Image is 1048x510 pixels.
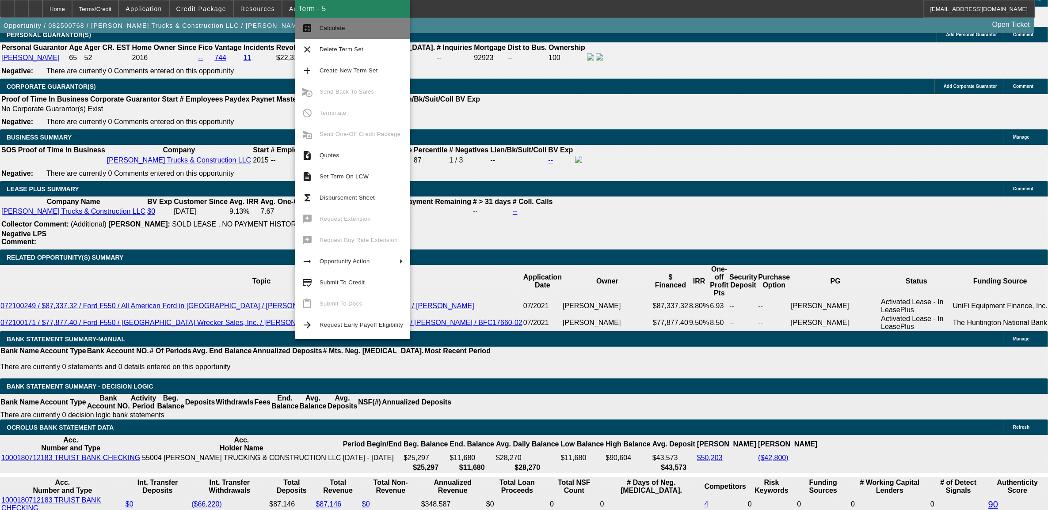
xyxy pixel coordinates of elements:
span: Comment [1013,84,1033,89]
th: Beg. Balance [156,394,184,411]
th: Authenticity Score [988,478,1047,495]
th: Activity Period [130,394,157,411]
th: Avg. Balance [299,394,327,411]
b: Negative: [1,118,33,125]
a: $0 [362,500,370,508]
td: 07/2021 [523,298,562,314]
a: ($42,800) [758,454,789,461]
td: $11,680 [450,453,495,462]
span: Manage [1013,135,1029,140]
b: Revolv. Debt [276,44,319,51]
td: Activated Lease - In LeasePlus [880,314,952,331]
b: # Employees [271,146,314,154]
span: Refresh [1013,425,1029,430]
b: Paynet Master Score [343,146,412,154]
b: Ager CR. EST [84,44,130,51]
th: $11,680 [450,463,495,472]
td: 7.67 [260,207,339,216]
a: Open Ticket [989,17,1033,32]
b: # Negatives [449,146,488,154]
span: Opportunity / 082500768 / [PERSON_NAME] Trucks & Construction LLC / [PERSON_NAME] [4,22,304,29]
a: 072100249 / $87,337.32 / Ford F550 / All American Ford in [GEOGRAPHIC_DATA] / [PERSON_NAME] Truck... [0,302,474,310]
a: [PERSON_NAME] [1,54,60,61]
td: -- [507,53,547,63]
td: $11,680 [560,453,605,462]
td: $90,604 [605,453,651,462]
a: -- [198,54,203,61]
span: SOLD LEASE , NO PAYMENT HISTORY ([DATE] 12:52 PM) [172,220,362,228]
th: Avg. Deposits [327,394,358,411]
th: Total Non-Revenue [362,478,420,495]
th: # of Detect Signals [930,478,987,495]
td: 2015 [252,155,269,165]
b: Home Owner Since [132,44,197,51]
b: Negative LPS Comment: [1,230,46,246]
td: Activated Lease - In LeasePlus [880,298,952,314]
span: LEASE PLUS SUMMARY [7,185,79,193]
td: -- [473,207,511,216]
th: Acc. Number and Type [1,436,141,453]
td: [DATE] - [DATE] [343,453,402,462]
td: 65 [69,53,83,63]
td: [DATE] [173,207,228,216]
a: 744 [214,54,226,61]
th: $28,270 [495,463,560,472]
th: Proof of Time In Business [18,146,106,155]
mat-icon: credit_score [302,277,312,288]
mat-icon: functions [302,193,312,203]
div: 1 / 3 [449,156,488,164]
span: Request Early Payoff Eligibility [320,321,403,328]
a: -- [513,208,518,215]
a: 072100171 / $77,877.40 / Ford F550 / [GEOGRAPHIC_DATA] Wrecker Sales, Inc. / [PERSON_NAME] Trucks... [0,319,522,326]
th: End. Balance [450,436,495,453]
img: linkedin-icon.png [596,53,603,60]
button: Actions [282,0,320,17]
span: There are currently 0 Comments entered on this opportunity [46,118,234,125]
th: Risk Keywords [747,478,796,495]
mat-icon: arrow_forward [302,320,312,330]
b: Company [163,146,195,154]
a: 11 [244,54,252,61]
td: 9.50% [689,314,709,331]
b: Percentile [414,146,447,154]
th: Bank Account NO. [87,394,130,411]
a: $0 [126,500,133,508]
th: Funding Source [953,265,1048,298]
th: Account Type [39,394,87,411]
b: Lien/Bk/Suit/Coll [397,95,453,103]
b: # Employees [180,95,223,103]
td: 0 [397,207,472,216]
th: One-off Profit Pts [709,265,729,298]
b: # > 31 days [473,198,511,205]
a: ($66,220) [191,500,222,508]
b: # Coll. Calls [513,198,553,205]
th: Application Date [523,265,562,298]
b: BV Exp [455,95,480,103]
b: Ownership [549,44,585,51]
th: Account Type [39,347,87,355]
td: The Huntington National Bank [953,314,1048,331]
td: -- [729,314,758,331]
b: # Inquiries [437,44,472,51]
td: 100 [548,53,586,63]
a: 90 [988,499,998,509]
th: Total Revenue [316,478,361,495]
td: UniFi Equipment Finance, Inc. [953,298,1048,314]
b: Corporate Guarantor [90,95,160,103]
th: Proof of Time In Business [1,95,89,104]
a: $0 [147,208,155,215]
mat-icon: arrow_right_alt [302,256,312,267]
a: 1000180712183 TRUIST BANK CHECKING [1,454,140,461]
span: OCROLUS BANK STATEMENT DATA [7,424,114,431]
span: (Additional) [71,220,107,228]
b: Negative: [1,67,33,75]
th: Beg. Balance [403,436,448,453]
td: 07/2021 [523,314,562,331]
span: Set Term On LCW [320,173,369,180]
span: 2016 [132,54,148,61]
span: RELATED OPPORTUNITY(S) SUMMARY [7,254,123,261]
a: [PERSON_NAME] Trucks & Construction LLC [1,208,145,215]
th: Security Deposit [729,265,758,298]
td: -- [758,314,790,331]
th: Sum of the Total NSF Count and Total Overdraft Fee Count from Ocrolus [549,478,598,495]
